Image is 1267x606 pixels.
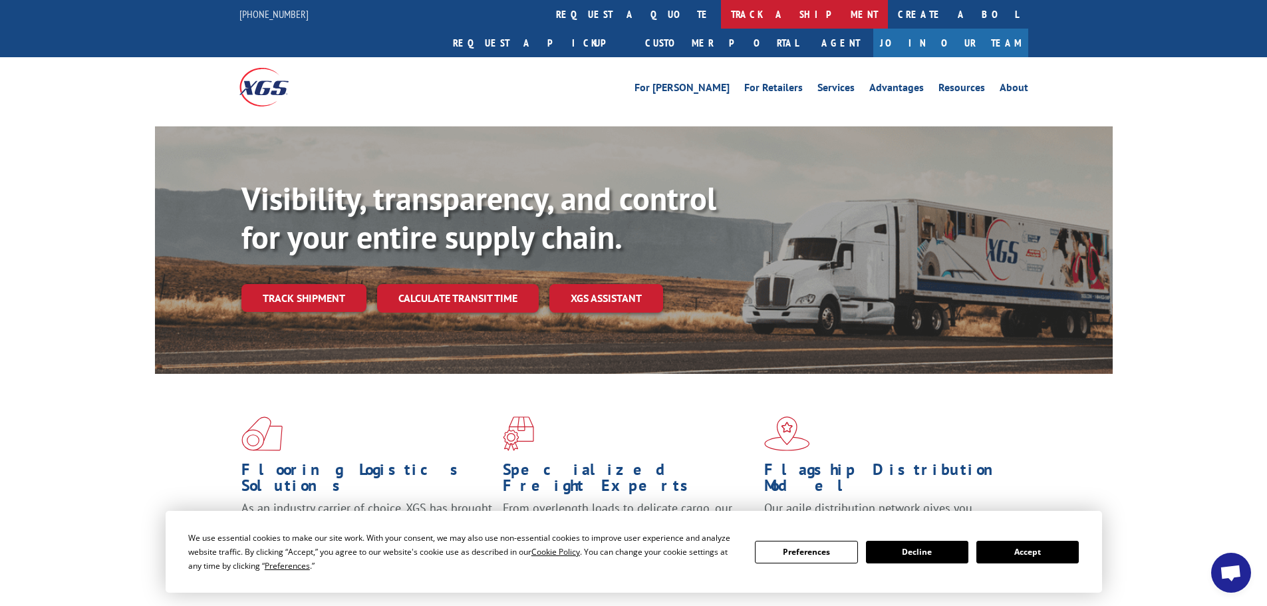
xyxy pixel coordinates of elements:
[241,500,492,547] span: As an industry carrier of choice, XGS has brought innovation and dedication to flooring logistics...
[976,541,1079,563] button: Accept
[1000,82,1028,97] a: About
[817,82,855,97] a: Services
[241,284,366,312] a: Track shipment
[764,462,1016,500] h1: Flagship Distribution Model
[938,82,985,97] a: Resources
[634,82,730,97] a: For [PERSON_NAME]
[1211,553,1251,593] div: Open chat
[377,284,539,313] a: Calculate transit time
[764,500,1009,531] span: Our agile distribution network gives you nationwide inventory management on demand.
[503,500,754,559] p: From overlength loads to delicate cargo, our experienced staff knows the best way to move your fr...
[241,462,493,500] h1: Flooring Logistics Solutions
[549,284,663,313] a: XGS ASSISTANT
[808,29,873,57] a: Agent
[265,560,310,571] span: Preferences
[866,541,968,563] button: Decline
[241,416,283,451] img: xgs-icon-total-supply-chain-intelligence-red
[503,462,754,500] h1: Specialized Freight Experts
[635,29,808,57] a: Customer Portal
[531,546,580,557] span: Cookie Policy
[873,29,1028,57] a: Join Our Team
[755,541,857,563] button: Preferences
[443,29,635,57] a: Request a pickup
[869,82,924,97] a: Advantages
[503,416,534,451] img: xgs-icon-focused-on-flooring-red
[239,7,309,21] a: [PHONE_NUMBER]
[166,511,1102,593] div: Cookie Consent Prompt
[764,416,810,451] img: xgs-icon-flagship-distribution-model-red
[241,178,716,257] b: Visibility, transparency, and control for your entire supply chain.
[188,531,739,573] div: We use essential cookies to make our site work. With your consent, we may also use non-essential ...
[744,82,803,97] a: For Retailers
